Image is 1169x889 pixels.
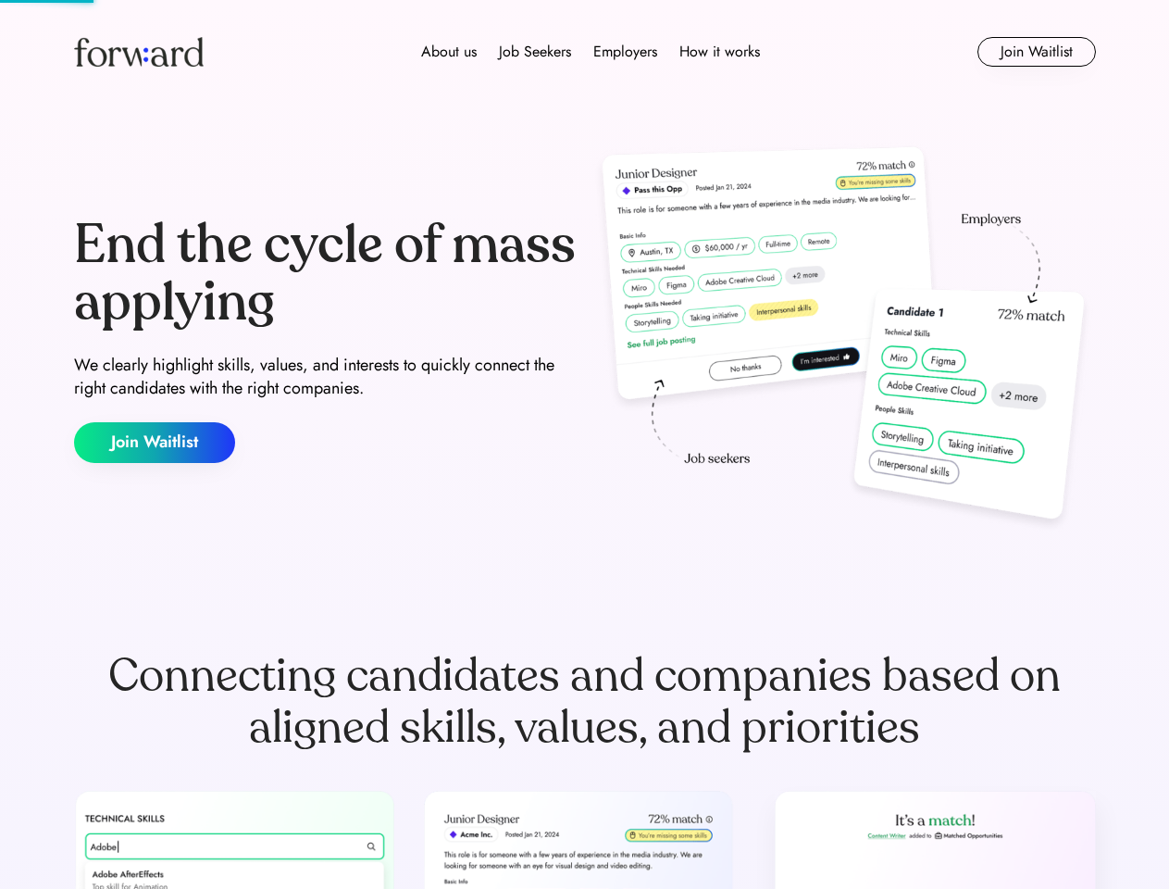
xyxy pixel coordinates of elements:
div: Job Seekers [499,41,571,63]
div: Employers [593,41,657,63]
img: Forward logo [74,37,204,67]
div: End the cycle of mass applying [74,217,578,331]
button: Join Waitlist [74,422,235,463]
div: How it works [679,41,760,63]
img: hero-image.png [592,141,1096,539]
div: About us [421,41,477,63]
div: Connecting candidates and companies based on aligned skills, values, and priorities [74,650,1096,754]
div: We clearly highlight skills, values, and interests to quickly connect the right candidates with t... [74,354,578,400]
button: Join Waitlist [977,37,1096,67]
